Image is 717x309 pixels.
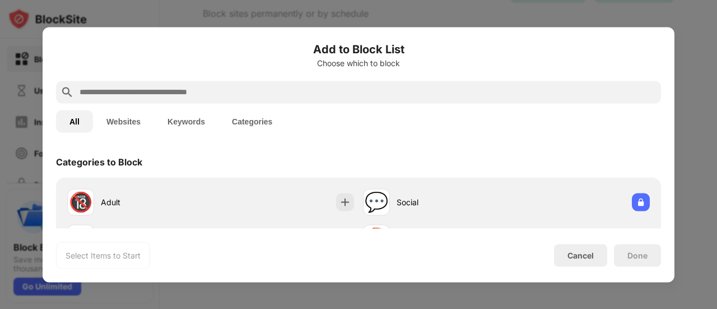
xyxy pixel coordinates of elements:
[56,110,93,132] button: All
[627,251,648,260] div: Done
[56,58,661,67] div: Choose which to block
[69,191,92,214] div: 🔞
[154,110,218,132] button: Keywords
[397,196,506,208] div: Social
[218,110,286,132] button: Categories
[365,191,388,214] div: 💬
[60,85,74,99] img: search.svg
[365,227,388,250] div: 🏀
[93,110,154,132] button: Websites
[56,40,661,57] h6: Add to Block List
[66,250,141,261] div: Select Items to Start
[101,196,211,208] div: Adult
[56,156,142,167] div: Categories to Block
[71,227,90,250] div: 🗞
[567,251,594,260] div: Cancel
